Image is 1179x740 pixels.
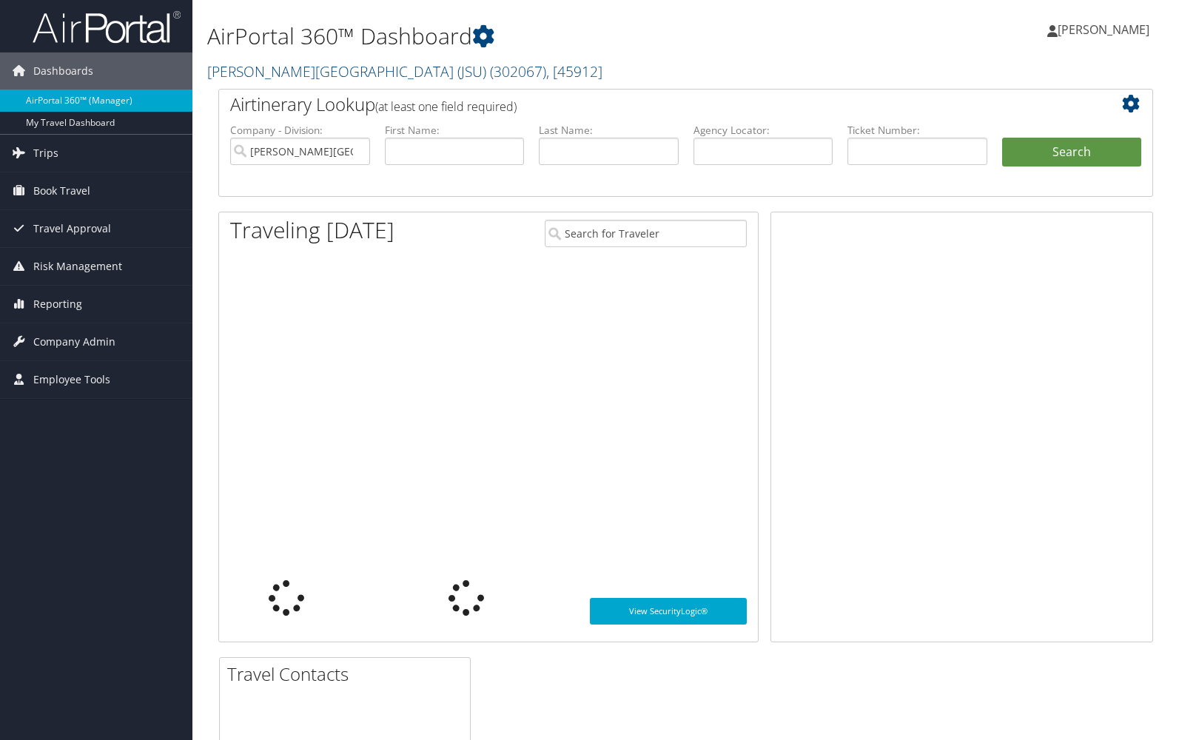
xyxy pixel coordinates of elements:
[1058,21,1149,38] span: [PERSON_NAME]
[375,98,517,115] span: (at least one field required)
[207,61,602,81] a: [PERSON_NAME][GEOGRAPHIC_DATA] (JSU)
[33,172,90,209] span: Book Travel
[1047,7,1164,52] a: [PERSON_NAME]
[693,123,833,138] label: Agency Locator:
[227,662,470,687] h2: Travel Contacts
[33,323,115,360] span: Company Admin
[230,92,1064,117] h2: Airtinerary Lookup
[545,220,748,247] input: Search for Traveler
[33,248,122,285] span: Risk Management
[590,598,748,625] a: View SecurityLogic®
[33,10,181,44] img: airportal-logo.png
[33,361,110,398] span: Employee Tools
[33,53,93,90] span: Dashboards
[539,123,679,138] label: Last Name:
[847,123,987,138] label: Ticket Number:
[33,286,82,323] span: Reporting
[546,61,602,81] span: , [ 45912 ]
[33,135,58,172] span: Trips
[33,210,111,247] span: Travel Approval
[1002,138,1142,167] button: Search
[385,123,525,138] label: First Name:
[207,21,845,52] h1: AirPortal 360™ Dashboard
[230,123,370,138] label: Company - Division:
[230,215,394,246] h1: Traveling [DATE]
[490,61,546,81] span: ( 302067 )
